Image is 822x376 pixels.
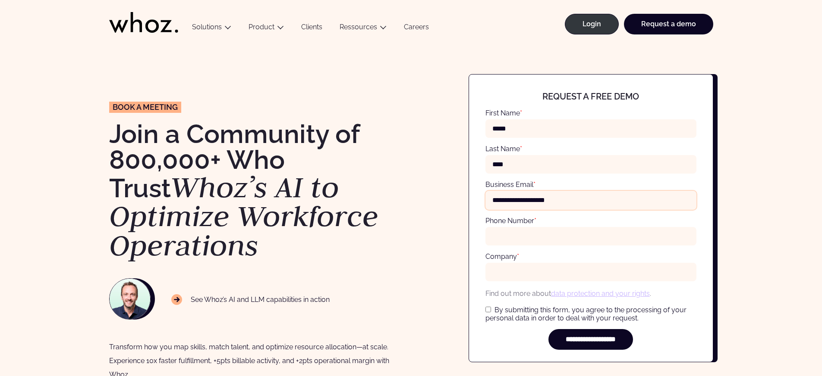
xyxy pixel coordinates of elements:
a: data protection and your rights [551,289,650,298]
a: Ressources [340,23,377,31]
h1: Join a Community of 800,000+ Who Trust [109,121,403,260]
button: Product [240,23,293,34]
button: Solutions [183,23,240,34]
span: Book a meeting [113,103,178,111]
a: Product [249,23,274,31]
a: Request a demo [624,14,713,34]
label: Company [485,252,519,261]
label: First Name [485,109,522,117]
a: Careers [395,23,438,34]
a: Clients [293,23,331,34]
label: Business Email [485,180,535,189]
p: Find out more about . [485,288,696,299]
input: By submitting this form, you agree to the processing of your personal data in order to deal with ... [485,307,491,312]
p: See Whoz’s AI and LLM capabilities in action [171,294,330,305]
label: Last Name [485,145,522,153]
img: NAWROCKI-Thomas.jpg [110,279,150,319]
span: By submitting this form, you agree to the processing of your personal data in order to deal with ... [485,306,687,322]
label: Phone Number [485,217,536,225]
em: Whoz’s AI to Optimize Workforce Operations [109,168,378,264]
h4: Request a free demo [496,92,686,101]
button: Ressources [331,23,395,34]
a: Login [565,14,619,34]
